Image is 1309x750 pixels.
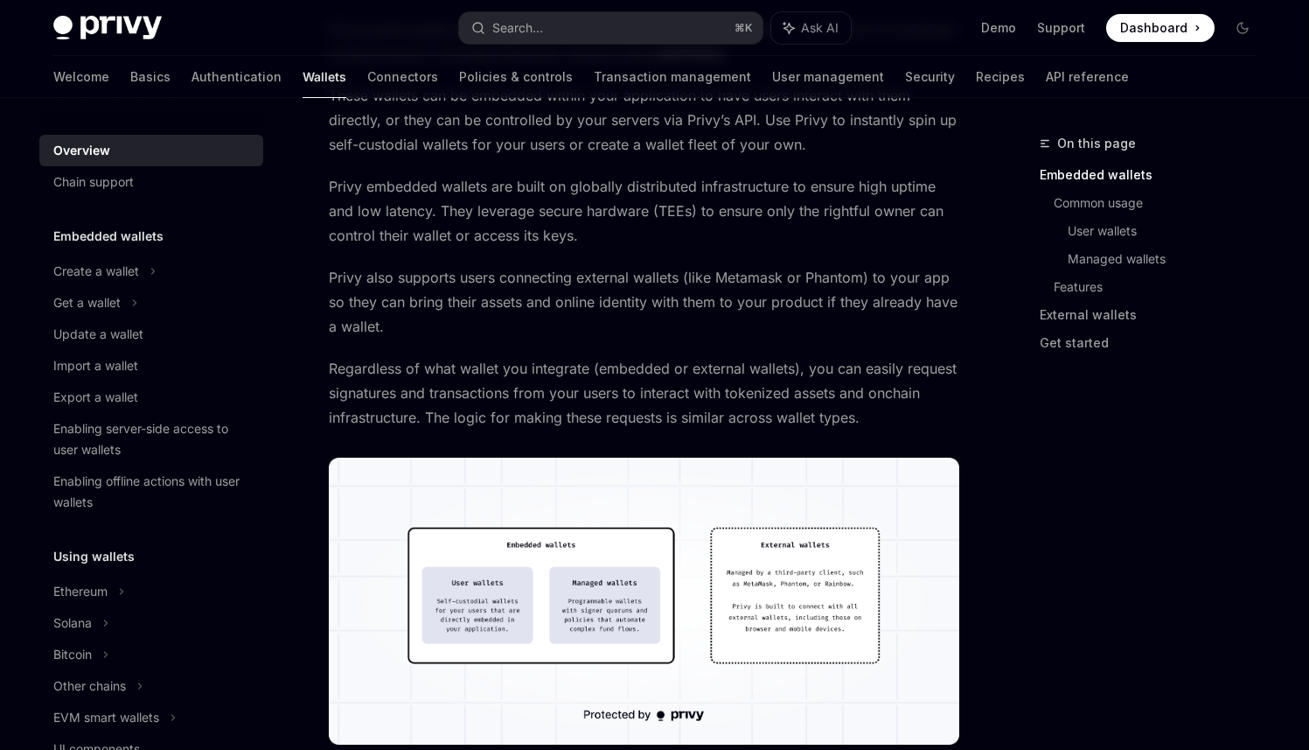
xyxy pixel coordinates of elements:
[53,172,134,193] div: Chain support
[53,707,159,728] div: EVM smart wallets
[39,319,263,350] a: Update a wallet
[53,644,92,665] div: Bitcoin
[1068,217,1271,245] a: User wallets
[39,166,263,198] a: Chain support
[39,413,263,466] a: Enabling server-side access to user wallets
[53,140,110,161] div: Overview
[594,56,751,98] a: Transaction management
[1229,14,1257,42] button: Toggle dark mode
[329,265,959,339] span: Privy also supports users connecting external wallets (like Metamask or Phantom) to your app so t...
[53,56,109,98] a: Welcome
[981,19,1016,37] a: Demo
[53,676,126,697] div: Other chains
[1040,161,1271,189] a: Embedded wallets
[801,19,839,37] span: Ask AI
[1120,19,1187,37] span: Dashboard
[329,458,959,745] img: images/walletoverview.png
[1057,133,1136,154] span: On this page
[329,356,959,430] span: Regardless of what wallet you integrate (embedded or external wallets), you can easily request si...
[905,56,955,98] a: Security
[39,382,263,413] a: Export a wallet
[53,261,139,282] div: Create a wallet
[1068,245,1271,273] a: Managed wallets
[329,174,959,248] span: Privy embedded wallets are built on globally distributed infrastructure to ensure high uptime and...
[735,21,752,35] span: ⌘ K
[1054,273,1271,301] a: Features
[53,546,135,567] h5: Using wallets
[130,56,171,98] a: Basics
[303,56,346,98] a: Wallets
[492,18,543,39] div: Search...
[1106,14,1215,42] a: Dashboard
[53,581,108,602] div: Ethereum
[39,135,263,166] a: Overview
[53,387,138,408] div: Export a wallet
[1040,329,1271,357] a: Get started
[1046,56,1129,98] a: API reference
[53,324,143,345] div: Update a wallet
[1040,301,1271,329] a: External wallets
[771,12,851,44] button: Ask AI
[367,56,438,98] a: Connectors
[191,56,282,98] a: Authentication
[459,56,573,98] a: Policies & controls
[39,350,263,382] a: Import a wallet
[772,56,884,98] a: User management
[53,355,138,376] div: Import a wallet
[53,471,253,513] div: Enabling offline actions with user wallets
[53,16,162,40] img: dark logo
[53,226,164,247] h5: Embedded wallets
[1054,189,1271,217] a: Common usage
[1037,19,1085,37] a: Support
[39,466,263,518] a: Enabling offline actions with user wallets
[53,292,121,313] div: Get a wallet
[329,83,959,157] span: These wallets can be embedded within your application to have users interact with them directly, ...
[459,12,762,44] button: Search...⌘K
[53,613,92,634] div: Solana
[976,56,1025,98] a: Recipes
[53,418,253,460] div: Enabling server-side access to user wallets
